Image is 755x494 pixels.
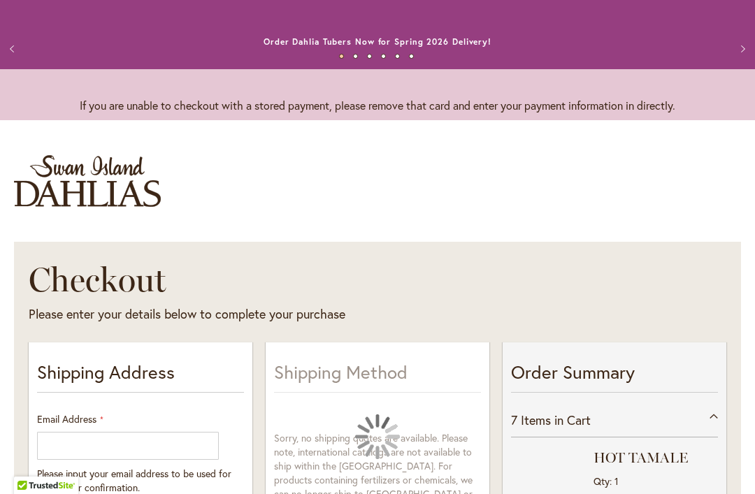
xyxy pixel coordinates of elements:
[594,474,610,488] span: Qty
[367,54,372,59] button: 3 of 6
[594,448,704,467] strong: HOT TAMALE
[381,54,386,59] button: 4 of 6
[10,444,50,484] iframe: Launch Accessibility Center
[353,54,358,59] button: 2 of 6
[37,412,96,426] span: Email Address
[511,412,517,428] span: 7
[727,35,755,63] button: Next
[409,54,414,59] button: 6 of 6
[37,467,231,494] span: Please input your email address to be used for your order confirmation.
[339,54,344,59] button: 1 of 6
[29,305,526,324] div: Please enter your details below to complete your purchase
[14,155,161,207] a: store logo
[521,412,591,428] span: Items in Cart
[355,414,400,459] img: Loading...
[29,259,526,300] h1: Checkout
[614,474,619,488] span: 1
[395,54,400,59] button: 5 of 6
[37,359,244,393] p: Shipping Address
[264,36,491,47] a: Order Dahlia Tubers Now for Spring 2026 Delivery!
[511,359,718,393] p: Order Summary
